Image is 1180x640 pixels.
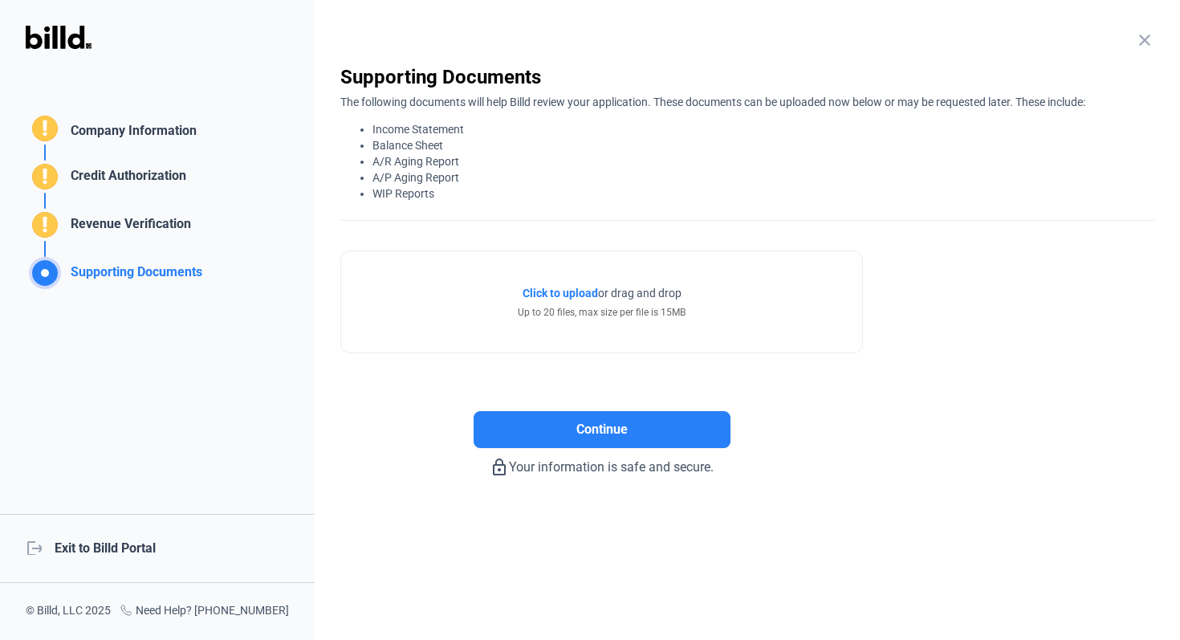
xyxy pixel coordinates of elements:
[64,166,186,193] div: Credit Authorization
[372,137,1154,153] li: Balance Sheet
[490,458,509,477] mat-icon: lock_outline
[26,602,111,621] div: © Billd, LLC 2025
[64,214,191,241] div: Revenue Verification
[372,153,1154,169] li: A/R Aging Report
[64,263,202,289] div: Supporting Documents
[64,121,197,145] div: Company Information
[598,285,682,301] span: or drag and drop
[26,539,42,555] mat-icon: logout
[518,305,686,320] div: Up to 20 files, max size per file is 15MB
[340,64,1154,90] div: Supporting Documents
[372,185,1154,202] li: WIP Reports
[120,602,289,621] div: Need Help? [PHONE_NUMBER]
[340,90,1154,202] div: The following documents will help Billd review your application. These documents can be uploaded ...
[1135,31,1154,50] mat-icon: close
[523,287,598,300] span: Click to upload
[372,169,1154,185] li: A/P Aging Report
[340,448,863,477] div: Your information is safe and secure.
[26,26,92,49] img: Billd Logo
[372,121,1154,137] li: Income Statement
[576,420,628,439] span: Continue
[474,411,730,448] button: Continue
